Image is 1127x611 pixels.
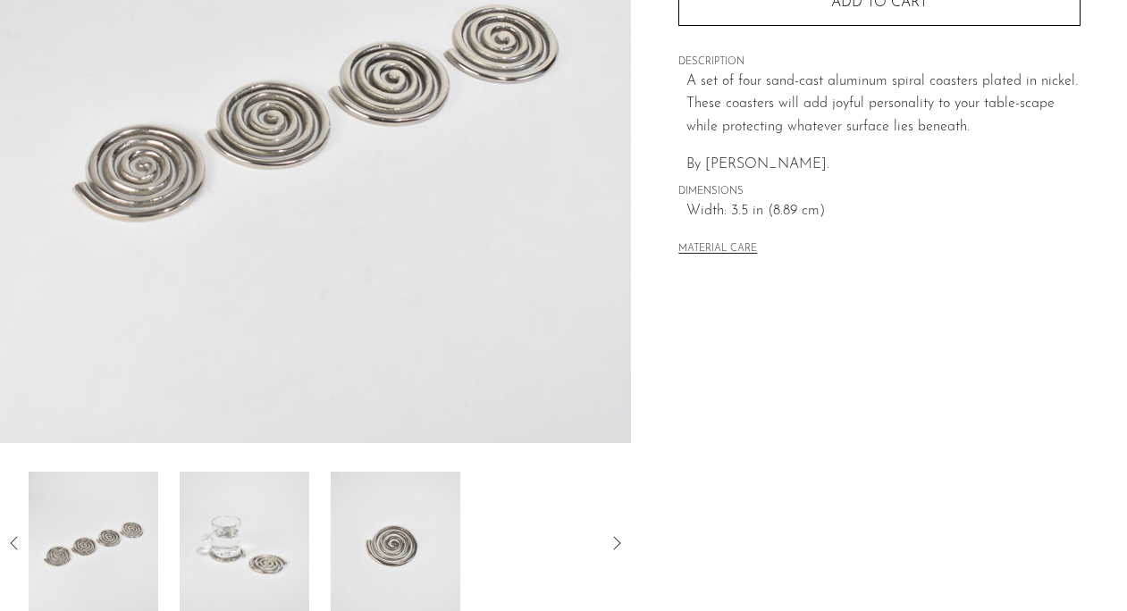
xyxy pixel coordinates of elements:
[678,54,1081,71] span: DESCRIPTION
[678,184,1081,200] span: DIMENSIONS
[686,157,829,172] span: By [PERSON_NAME].
[678,243,757,256] button: MATERIAL CARE
[686,200,1081,223] span: Width: 3.5 in (8.89 cm)
[686,74,1078,134] span: A set of four sand-cast aluminum spiral coasters plated in nickel. These coasters will add joyful...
